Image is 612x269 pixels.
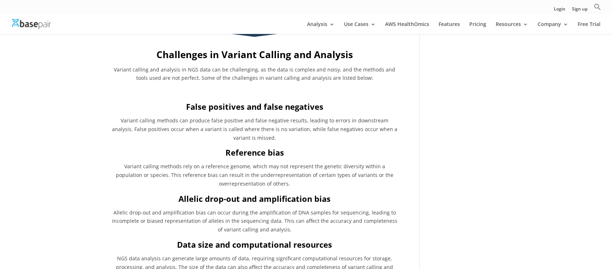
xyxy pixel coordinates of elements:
[186,101,323,112] b: False positives and false negatives
[554,7,565,14] a: Login
[177,239,332,250] b: Data size and computational resources
[496,22,528,34] a: Resources
[385,22,429,34] a: AWS HealthOmics
[572,7,587,14] a: Sign up
[156,48,353,61] strong: Challenges in Variant Calling and Analysis
[594,3,601,14] a: Search Icon Link
[114,66,395,82] span: Variant calling and analysis in NGS data can be challenging, as the data is complex and noisy, an...
[12,19,51,29] img: Basepair
[307,22,335,34] a: Analysis
[344,22,376,34] a: Use Cases
[112,117,397,141] span: Variant calling methods can produce false positive and false negative results, leading to errors ...
[473,217,603,260] iframe: Drift Widget Chat Controller
[178,193,331,204] b: Allelic drop-out and amplification bias
[594,3,601,10] svg: Search
[578,22,600,34] a: Free Trial
[439,22,460,34] a: Features
[225,147,284,158] b: Reference bias
[116,163,393,187] span: Variant calling methods rely on a reference genome, which may not represent the genetic diversity...
[469,22,486,34] a: Pricing
[112,209,397,233] span: Allelic drop-out and amplification bias can occur during the amplification of DNA samples for seq...
[538,22,568,34] a: Company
